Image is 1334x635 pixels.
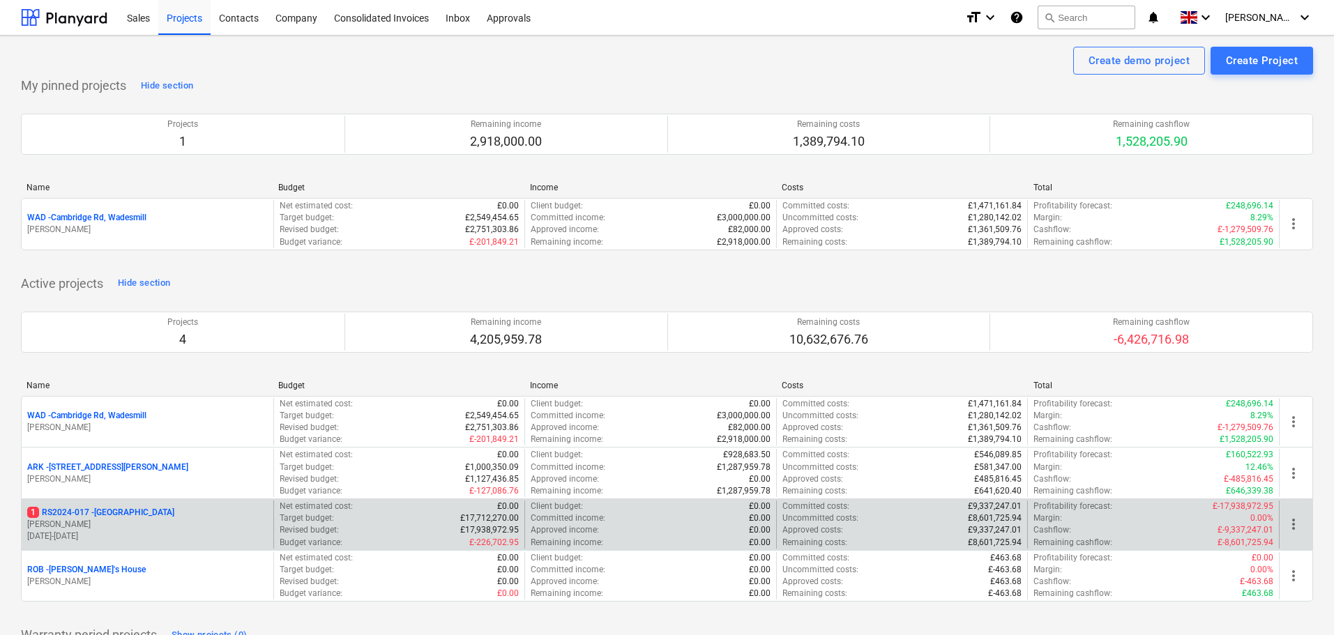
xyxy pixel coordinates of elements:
p: £546,089.85 [974,449,1022,461]
p: Budget variance : [280,485,342,497]
p: Remaining costs [793,118,865,130]
p: £-9,337,247.01 [1218,524,1273,536]
p: -6,426,716.98 [1113,331,1190,348]
p: Remaining income [470,118,542,130]
div: Income [530,183,771,192]
p: £463.68 [990,576,1022,588]
p: £1,361,509.76 [968,224,1022,236]
p: £-17,938,972.95 [1213,500,1273,512]
p: 4 [167,331,198,348]
p: Cashflow : [1033,224,1071,236]
p: £1,471,161.84 [968,200,1022,212]
p: Uncommitted costs : [782,512,858,524]
p: Remaining cashflow : [1033,434,1112,445]
p: Approved costs : [782,224,843,236]
div: Create Project [1226,52,1298,70]
p: Remaining costs : [782,537,847,549]
p: Margin : [1033,212,1062,224]
p: £0.00 [749,588,771,599]
p: £3,000,000.00 [717,212,771,224]
div: 1RS2024-017 -[GEOGRAPHIC_DATA][PERSON_NAME][DATE]-[DATE] [27,507,268,542]
p: Margin : [1033,512,1062,524]
p: Committed costs : [782,552,849,564]
p: £463.68 [1242,588,1273,599]
p: £0.00 [749,200,771,212]
p: Committed income : [531,564,605,576]
p: £1,127,436.85 [465,473,519,485]
p: £-127,086.76 [469,485,519,497]
span: [PERSON_NAME] [1225,12,1295,23]
p: Remaining cashflow [1113,316,1190,328]
p: WAD - Cambridge Rd, Wadesmill [27,212,146,224]
p: Net estimated cost : [280,500,353,512]
p: £9,337,247.01 [968,524,1022,536]
p: Projects [167,118,198,130]
div: Chat Widget [1264,568,1334,635]
p: Remaining cashflow : [1033,588,1112,599]
p: £0.00 [749,473,771,485]
p: £0.00 [749,564,771,576]
p: Active projects [21,275,103,292]
p: £0.00 [497,564,519,576]
p: £8,601,725.94 [968,537,1022,549]
p: Approved costs : [782,524,843,536]
button: Create demo project [1073,47,1205,75]
p: £-463.68 [1240,576,1273,588]
p: £160,522.93 [1226,449,1273,461]
div: Income [530,381,771,390]
div: WAD -Cambridge Rd, Wadesmill[PERSON_NAME] [27,212,268,236]
p: Budget variance : [280,434,342,445]
span: more_vert [1285,465,1302,482]
p: £0.00 [1252,552,1273,564]
p: Profitability forecast : [1033,449,1112,461]
p: Committed costs : [782,398,849,410]
p: Cashflow : [1033,576,1071,588]
div: Costs [782,381,1022,390]
p: £0.00 [749,537,771,549]
p: Client budget : [531,552,583,564]
p: Uncommitted costs : [782,564,858,576]
p: Revised budget : [280,224,339,236]
button: Hide section [137,75,197,97]
p: Cashflow : [1033,422,1071,434]
p: £-8,601,725.94 [1218,537,1273,549]
div: Budget [278,183,519,192]
span: more_vert [1285,516,1302,533]
p: £82,000.00 [728,224,771,236]
div: ARK -[STREET_ADDRESS][PERSON_NAME][PERSON_NAME] [27,461,268,485]
p: Approved costs : [782,422,843,434]
p: Net estimated cost : [280,200,353,212]
p: Remaining costs [789,316,868,328]
p: £82,000.00 [728,422,771,434]
p: Revised budget : [280,524,339,536]
p: £646,339.38 [1226,485,1273,497]
p: £0.00 [749,524,771,536]
p: £0.00 [497,398,519,410]
p: £-463.68 [988,588,1022,599]
p: Remaining costs : [782,485,847,497]
p: £9,337,247.01 [968,500,1022,512]
p: RS2024-017 - [GEOGRAPHIC_DATA] [27,507,174,519]
p: Remaining cashflow : [1033,537,1112,549]
p: 10,632,676.76 [789,331,868,348]
p: Remaining costs : [782,434,847,445]
p: 2,918,000.00 [470,133,542,150]
p: 8.29% [1250,410,1273,422]
p: £1,287,959.78 [717,485,771,497]
p: Budget variance : [280,588,342,599]
i: format_size [965,9,982,26]
p: £928,683.50 [723,449,771,461]
p: 1,389,794.10 [793,133,865,150]
p: Uncommitted costs : [782,461,858,473]
p: Remaining costs : [782,588,847,599]
p: £1,000,350.09 [465,461,519,473]
div: Costs [782,183,1022,192]
p: 1 [167,133,198,150]
p: Remaining cashflow [1113,118,1190,130]
p: £2,751,303.86 [465,224,519,236]
p: [PERSON_NAME] [27,473,268,485]
p: Client budget : [531,398,583,410]
p: Projects [167,316,198,328]
p: Net estimated cost : [280,449,353,461]
p: Profitability forecast : [1033,500,1112,512]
